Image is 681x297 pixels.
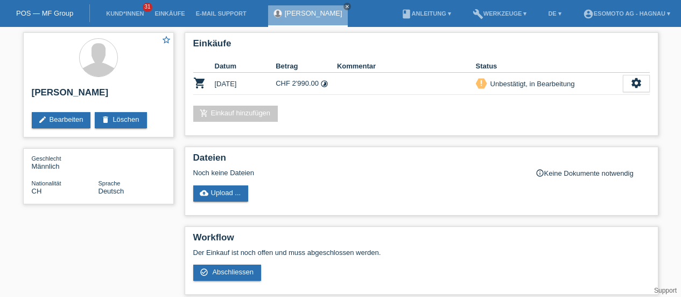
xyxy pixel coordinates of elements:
i: account_circle [583,9,594,19]
span: Deutsch [99,187,124,195]
a: deleteLöschen [95,112,146,128]
i: delete [101,115,110,124]
th: Datum [215,60,276,73]
td: CHF 2'990.00 [276,73,337,95]
span: Geschlecht [32,155,61,162]
i: POSP00027821 [193,77,206,89]
a: Support [654,287,677,294]
p: Der Einkauf ist noch offen und muss abgeschlossen werden. [193,248,650,257]
i: add_shopping_cart [200,109,208,118]
div: Keine Dokumente notwendig [536,169,650,177]
i: book [401,9,412,19]
a: account_circleEsomoto AG - Hagnau ▾ [578,10,676,17]
th: Kommentar [337,60,476,73]
span: Schweiz [32,187,42,195]
span: Nationalität [32,180,61,187]
a: Einkäufe [149,10,190,17]
i: close [345,4,350,9]
a: [PERSON_NAME] [285,9,342,17]
h2: Dateien [193,153,650,169]
h2: Workflow [193,232,650,248]
i: cloud_upload [200,189,208,197]
span: Sprache [99,180,121,187]
a: E-Mail Support [191,10,252,17]
a: close [343,3,351,10]
div: Unbestätigt, in Bearbeitung [487,78,575,89]
h2: [PERSON_NAME] [32,87,165,103]
i: Fixe Raten (24 Raten) [320,80,328,88]
a: buildWerkzeuge ▾ [467,10,532,17]
i: build [473,9,483,19]
i: star_border [162,35,171,45]
td: [DATE] [215,73,276,95]
h2: Einkäufe [193,38,650,54]
a: add_shopping_cartEinkauf hinzufügen [193,106,278,122]
a: cloud_uploadUpload ... [193,185,249,202]
a: editBearbeiten [32,112,91,128]
div: Männlich [32,154,99,170]
a: bookAnleitung ▾ [396,10,457,17]
th: Betrag [276,60,337,73]
i: settings [630,77,642,89]
span: Abschliessen [212,268,254,276]
i: edit [38,115,47,124]
a: DE ▾ [543,10,566,17]
i: check_circle_outline [200,268,208,277]
th: Status [476,60,623,73]
a: Kund*innen [101,10,149,17]
a: star_border [162,35,171,46]
span: 31 [143,3,152,12]
i: info_outline [536,169,544,177]
div: Noch keine Dateien [193,169,522,177]
a: check_circle_outline Abschliessen [193,265,262,281]
i: priority_high [478,79,485,87]
a: POS — MF Group [16,9,73,17]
